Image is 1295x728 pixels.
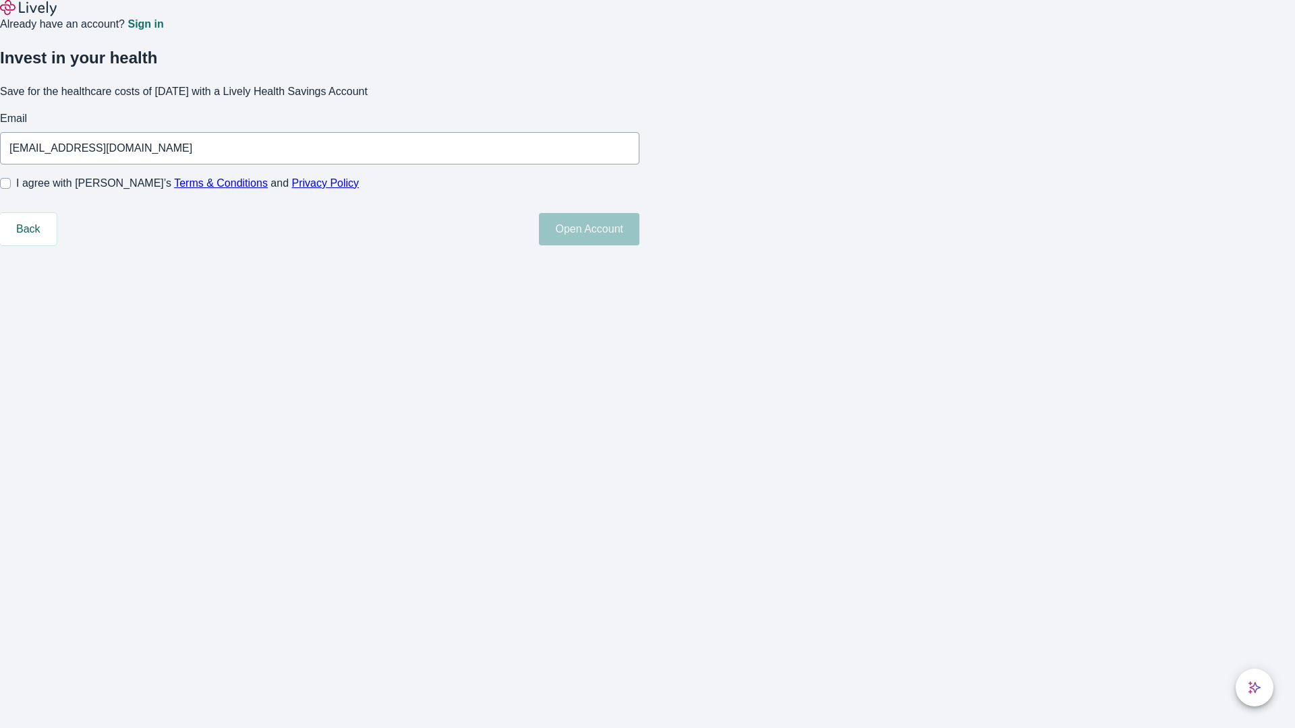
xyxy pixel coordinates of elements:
a: Privacy Policy [292,177,359,189]
button: chat [1236,669,1273,706]
a: Terms & Conditions [174,177,268,189]
span: I agree with [PERSON_NAME]’s and [16,175,359,191]
svg: Lively AI Assistant [1248,681,1261,694]
a: Sign in [127,19,163,30]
